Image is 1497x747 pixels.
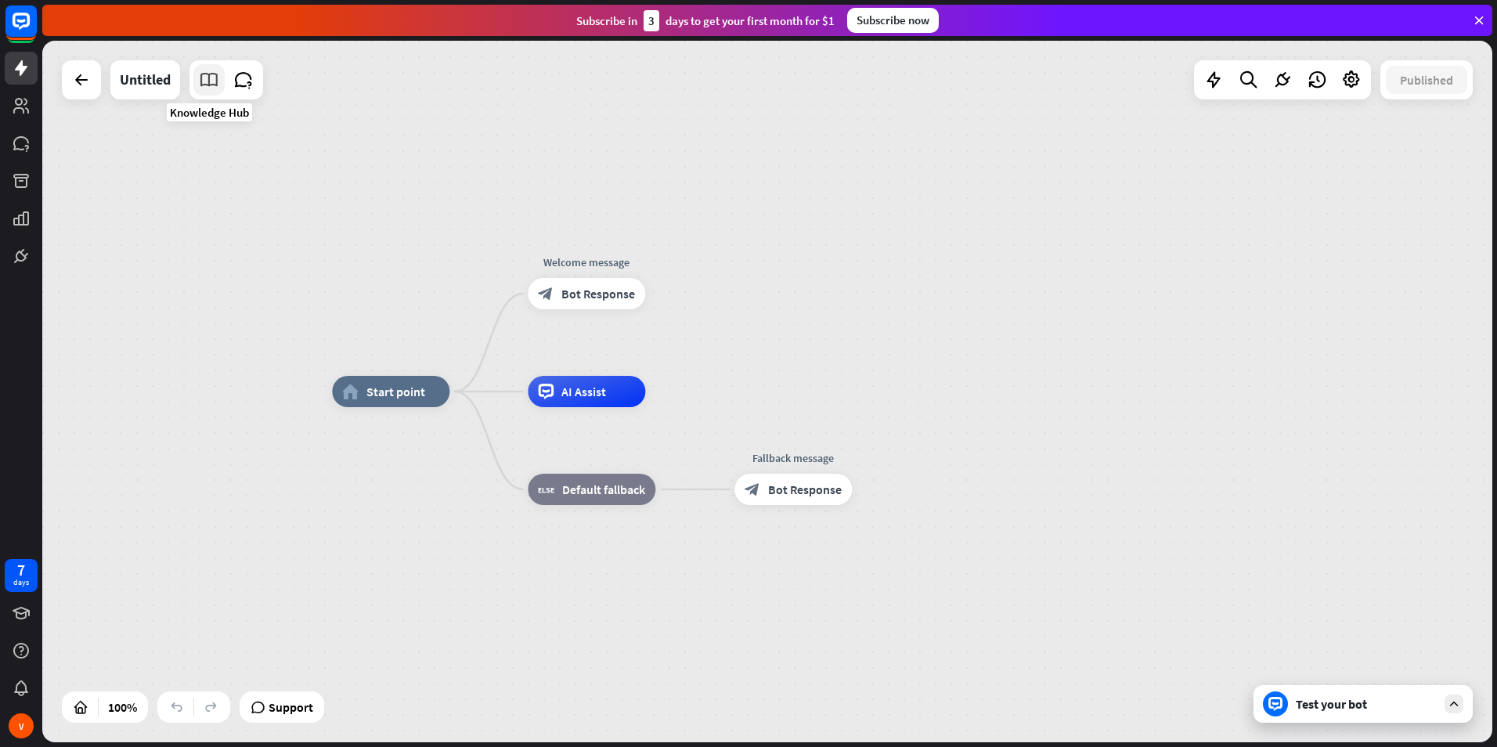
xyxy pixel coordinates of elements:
div: days [13,577,29,588]
div: Test your bot [1296,696,1437,712]
button: Published [1386,66,1467,94]
div: Fallback message [723,450,864,466]
span: Default fallback [562,482,645,497]
i: home_2 [342,384,359,399]
span: AI Assist [561,384,606,399]
i: block_bot_response [538,286,554,301]
span: Bot Response [561,286,635,301]
i: block_bot_response [745,482,760,497]
div: 7 [17,563,25,577]
div: 100% [103,695,142,720]
span: Support [269,695,313,720]
a: 7 days [5,559,38,592]
span: Start point [366,384,425,399]
div: 3 [644,10,659,31]
div: Untitled [120,60,171,99]
div: V [9,713,34,738]
i: block_fallback [538,482,554,497]
span: Bot Response [768,482,842,497]
button: Open LiveChat chat widget [13,6,60,53]
div: Subscribe in days to get your first month for $1 [576,10,835,31]
div: Subscribe now [847,8,939,33]
div: Welcome message [516,254,657,270]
